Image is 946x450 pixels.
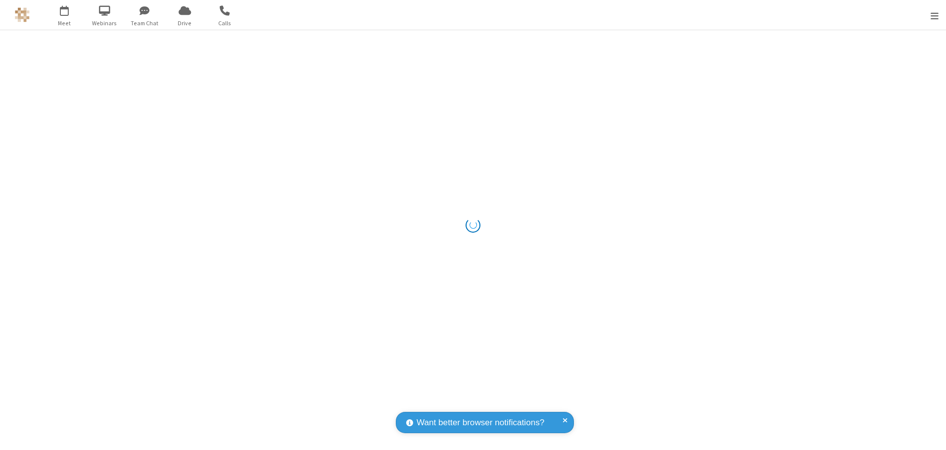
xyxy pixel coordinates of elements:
[86,19,123,28] span: Webinars
[126,19,163,28] span: Team Chat
[46,19,83,28] span: Meet
[206,19,243,28] span: Calls
[417,416,544,429] span: Want better browser notifications?
[166,19,203,28] span: Drive
[15,7,30,22] img: QA Selenium DO NOT DELETE OR CHANGE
